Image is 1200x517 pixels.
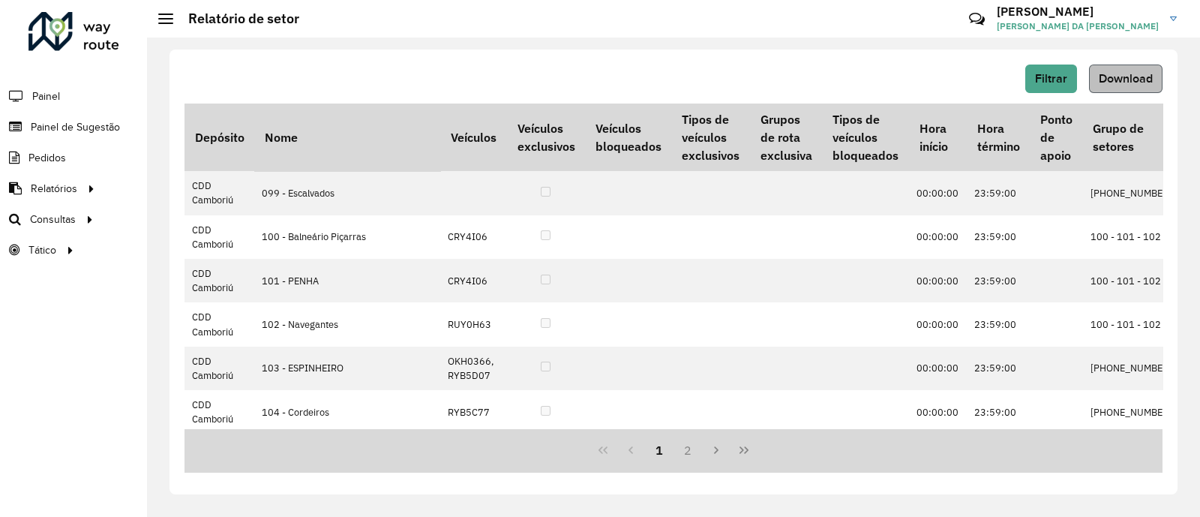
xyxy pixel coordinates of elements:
[184,347,254,390] td: CDD Camboriú
[32,89,60,104] span: Painel
[440,215,506,259] td: CRY4I06
[1083,171,1180,215] td: [PHONE_NUMBER]
[909,215,967,259] td: 00:00:00
[254,390,440,434] td: 104 - Cordeiros
[909,171,967,215] td: 00:00:00
[254,302,440,346] td: 102 - Navegantes
[967,347,1030,390] td: 23:59:00
[1083,259,1180,302] td: 100 - 101 - 102
[1083,215,1180,259] td: 100 - 101 - 102
[645,436,673,464] button: 1
[822,104,908,171] th: Tipos de veículos bloqueados
[30,212,76,227] span: Consultas
[254,215,440,259] td: 100 - Balneário Piçarras
[440,347,506,390] td: OKH0366, RYB5D07
[184,215,254,259] td: CDD Camboriú
[1035,72,1067,85] span: Filtrar
[184,171,254,215] td: CDD Camboriú
[28,242,56,258] span: Tático
[909,259,967,302] td: 00:00:00
[967,259,1030,302] td: 23:59:00
[28,150,66,166] span: Pedidos
[254,259,440,302] td: 101 - PENHA
[967,171,1030,215] td: 23:59:00
[909,390,967,434] td: 00:00:00
[1025,65,1077,93] button: Filtrar
[507,104,585,171] th: Veículos exclusivos
[1083,390,1180,434] td: [PHONE_NUMBER]
[440,259,506,302] td: CRY4I06
[585,104,671,171] th: Veículos bloqueados
[184,390,254,434] td: CDD Camboriú
[184,259,254,302] td: CDD Camboriú
[997,5,1159,19] h3: [PERSON_NAME]
[967,302,1030,346] td: 23:59:00
[254,347,440,390] td: 103 - ESPINHEIRO
[961,3,993,35] a: Contato Rápido
[673,436,702,464] button: 2
[672,104,750,171] th: Tipos de veículos exclusivos
[1083,302,1180,346] td: 100 - 101 - 102
[254,171,440,215] td: 099 - Escalvados
[909,104,967,171] th: Hora início
[31,119,120,135] span: Painel de Sugestão
[1089,65,1162,93] button: Download
[702,436,730,464] button: Next Page
[440,302,506,346] td: RUY0H63
[1083,104,1180,171] th: Grupo de setores
[1099,72,1153,85] span: Download
[173,11,299,27] h2: Relatório de setor
[184,302,254,346] td: CDD Camboriú
[440,390,506,434] td: RYB5C77
[730,436,758,464] button: Last Page
[909,302,967,346] td: 00:00:00
[909,347,967,390] td: 00:00:00
[31,181,77,197] span: Relatórios
[440,104,506,171] th: Veículos
[967,390,1030,434] td: 23:59:00
[750,104,822,171] th: Grupos de rota exclusiva
[967,104,1030,171] th: Hora término
[1030,104,1082,171] th: Ponto de apoio
[997,20,1159,33] span: [PERSON_NAME] DA [PERSON_NAME]
[254,104,440,171] th: Nome
[1083,347,1180,390] td: [PHONE_NUMBER]
[184,104,254,171] th: Depósito
[967,215,1030,259] td: 23:59:00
